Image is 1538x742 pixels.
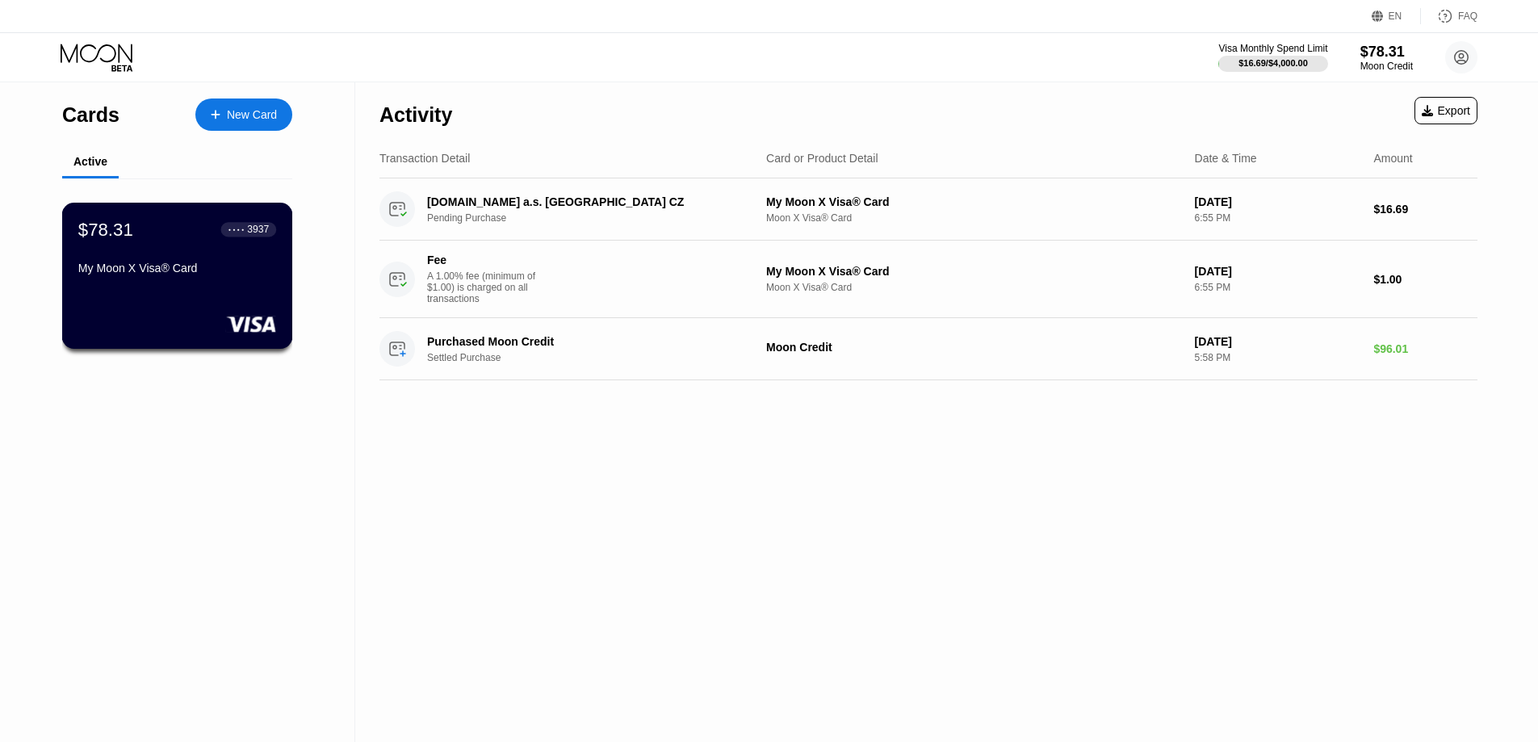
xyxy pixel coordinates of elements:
[228,227,245,232] div: ● ● ● ●
[63,203,291,348] div: $78.31● ● ● ●3937My Moon X Visa® Card
[1195,352,1361,363] div: 5:58 PM
[1195,195,1361,208] div: [DATE]
[379,241,1477,318] div: FeeA 1.00% fee (minimum of $1.00) is charged on all transactionsMy Moon X Visa® CardMoon X Visa® ...
[379,318,1477,380] div: Purchased Moon CreditSettled PurchaseMoon Credit[DATE]5:58 PM$96.01
[247,224,269,235] div: 3937
[1422,104,1470,117] div: Export
[1218,43,1327,54] div: Visa Monthly Spend Limit
[78,219,133,240] div: $78.31
[766,282,1182,293] div: Moon X Visa® Card
[427,335,740,348] div: Purchased Moon Credit
[227,108,277,122] div: New Card
[766,341,1182,354] div: Moon Credit
[1373,342,1477,355] div: $96.01
[379,152,470,165] div: Transaction Detail
[427,270,548,304] div: A 1.00% fee (minimum of $1.00) is charged on all transactions
[1238,58,1308,68] div: $16.69 / $4,000.00
[1389,10,1402,22] div: EN
[1218,43,1327,72] div: Visa Monthly Spend Limit$16.69/$4,000.00
[1458,10,1477,22] div: FAQ
[73,155,107,168] div: Active
[1373,152,1412,165] div: Amount
[766,152,878,165] div: Card or Product Detail
[427,195,740,208] div: [DOMAIN_NAME] a.s. [GEOGRAPHIC_DATA] CZ
[62,103,119,127] div: Cards
[1195,152,1257,165] div: Date & Time
[427,212,764,224] div: Pending Purchase
[78,262,276,275] div: My Moon X Visa® Card
[427,254,540,266] div: Fee
[1373,203,1477,216] div: $16.69
[766,212,1182,224] div: Moon X Visa® Card
[427,352,764,363] div: Settled Purchase
[1360,44,1413,61] div: $78.31
[1414,97,1477,124] div: Export
[1372,8,1421,24] div: EN
[766,195,1182,208] div: My Moon X Visa® Card
[1421,8,1477,24] div: FAQ
[1195,265,1361,278] div: [DATE]
[1195,282,1361,293] div: 6:55 PM
[379,103,452,127] div: Activity
[1360,61,1413,72] div: Moon Credit
[1373,273,1477,286] div: $1.00
[379,178,1477,241] div: [DOMAIN_NAME] a.s. [GEOGRAPHIC_DATA] CZPending PurchaseMy Moon X Visa® CardMoon X Visa® Card[DATE...
[1195,212,1361,224] div: 6:55 PM
[195,99,292,131] div: New Card
[1195,335,1361,348] div: [DATE]
[1360,44,1413,72] div: $78.31Moon Credit
[766,265,1182,278] div: My Moon X Visa® Card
